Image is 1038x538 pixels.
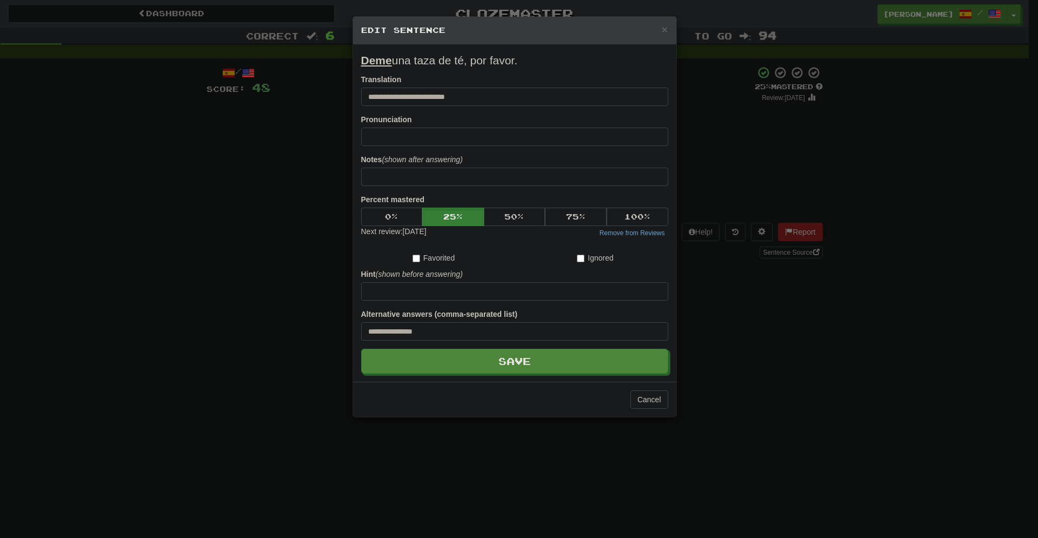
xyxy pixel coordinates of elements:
div: Percent mastered [361,208,668,226]
p: una taza de té, por favor. [361,52,668,69]
button: 50% [484,208,545,226]
label: Ignored [577,253,613,263]
button: 0% [361,208,423,226]
button: Save [361,349,668,374]
button: 25% [422,208,484,226]
div: Next review: [DATE] [361,226,427,239]
label: Pronunciation [361,114,412,125]
button: Close [661,24,668,35]
label: Hint [361,269,463,280]
u: Deme [361,54,392,67]
button: 100% [607,208,668,226]
input: Favorited [412,255,420,262]
label: Notes [361,154,463,165]
label: Alternative answers (comma-separated list) [361,309,517,320]
em: (shown before answering) [376,270,463,278]
h5: Edit Sentence [361,25,668,36]
label: Translation [361,74,402,85]
em: (shown after answering) [382,155,462,164]
label: Percent mastered [361,194,425,205]
span: × [661,23,668,36]
button: 75% [545,208,607,226]
button: Cancel [630,390,668,409]
label: Favorited [412,253,455,263]
button: Remove from Reviews [596,227,668,239]
input: Ignored [577,255,584,262]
